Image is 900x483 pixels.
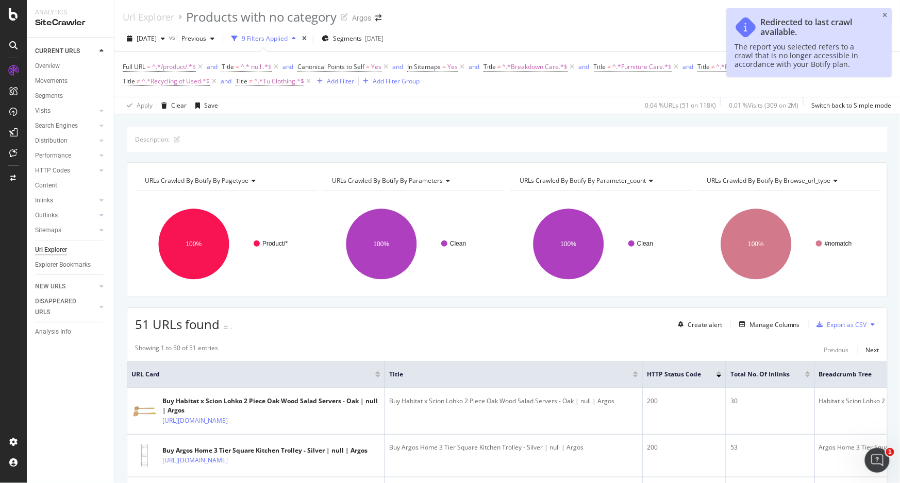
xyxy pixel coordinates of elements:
[748,240,764,248] text: 100%
[682,62,693,72] button: and
[579,62,590,72] button: and
[447,60,458,74] span: Yes
[561,240,577,248] text: 100%
[236,62,239,71] span: =
[186,8,337,26] div: Products with no category
[735,42,873,68] div: The report you selected refers to a crawl that is no longer accessible in accordance with your Bo...
[123,97,153,114] button: Apply
[612,60,672,74] span: ^.*Furniture Care.*$
[204,101,218,110] div: Save
[520,176,646,185] span: URLs Crawled By Botify By parameter_count
[647,396,722,406] div: 200
[230,323,232,332] div: -
[35,76,68,87] div: Movements
[191,97,218,114] button: Save
[224,326,228,329] img: Equal
[35,8,106,17] div: Analytics
[142,74,210,89] span: ^.*Recycling of Used.*$
[327,77,354,85] div: Add Filter
[373,77,420,85] div: Add Filter Group
[135,343,218,356] div: Showing 1 to 50 of 51 entries
[282,62,293,72] button: and
[375,14,381,22] div: arrow-right-arrow-left
[35,91,63,101] div: Segments
[730,370,790,379] span: Total No. of Inlinks
[735,318,800,331] button: Manage Columns
[697,199,877,289] svg: A chart.
[254,74,304,89] span: ^.*Tu Clothing.*$
[137,34,157,43] span: 2025 Sep. 17th
[186,240,202,248] text: 100%
[162,396,380,415] div: Buy Habitat x Scion Lohko 2 Piece Oak Wood Salad Servers - Oak | null | Argos
[730,443,810,452] div: 53
[35,195,53,206] div: Inlinks
[682,62,693,71] div: and
[123,30,169,47] button: [DATE]
[323,199,503,289] div: A chart.
[352,13,371,23] div: Argos
[207,62,218,72] button: and
[35,260,91,270] div: Explorer Bookmarks
[35,120,78,131] div: Search Engines
[297,62,364,71] span: Canonical Points to Self
[145,176,248,185] span: URLs Crawled By Botify By pagetype
[333,34,362,43] span: Segments
[241,60,272,74] span: ^.* null .*$
[371,60,381,74] span: Yes
[469,62,479,72] button: and
[35,326,71,337] div: Analysis Info
[35,135,68,146] div: Distribution
[866,346,879,354] div: Next
[35,210,58,221] div: Outlinks
[886,448,894,456] span: 1
[716,60,784,74] span: ^.*Recycling Service.*$
[262,240,288,247] text: Product/*
[825,240,852,247] text: #nomatch
[35,245,107,255] a: Url Explorer
[330,173,496,189] h4: URLs Crawled By Botify By parameters
[332,176,443,185] span: URLs Crawled By Botify By parameters
[35,106,51,116] div: Visits
[207,62,218,71] div: and
[813,316,867,333] button: Export as CSV
[35,281,65,292] div: NEW URLS
[137,77,140,85] span: ≠
[365,34,384,43] div: [DATE]
[35,135,96,146] a: Distribution
[647,370,701,379] span: HTTP Status Code
[503,60,568,74] span: ^.*Breakdown Care.*$
[579,62,590,71] div: and
[131,370,373,379] span: URL Card
[135,199,315,289] div: A chart.
[729,101,799,110] div: 0.01 % Visits ( 309 on 2M )
[221,77,231,85] div: and
[131,443,157,469] img: main image
[222,62,234,71] span: Title
[177,34,206,43] span: Previous
[143,173,308,189] h4: URLs Crawled By Botify By pagetype
[162,455,228,465] a: [URL][DOMAIN_NAME]
[35,326,107,337] a: Analysis Info
[442,62,446,71] span: =
[249,77,253,85] span: ≠
[35,91,107,101] a: Segments
[35,17,106,29] div: SiteCrawler
[35,61,107,72] a: Overview
[35,150,71,161] div: Performance
[35,195,96,206] a: Inlinks
[147,62,151,71] span: =
[35,225,96,236] a: Sitemaps
[162,416,228,426] a: [URL][DOMAIN_NAME]
[131,399,157,424] img: main image
[865,448,890,473] iframe: Intercom live chat
[35,120,96,131] a: Search Engines
[407,62,441,71] span: In Sitemaps
[162,446,368,455] div: Buy Argos Home 3 Tier Square Kitchen Trolley - Silver | null | Argos
[242,34,288,43] div: 9 Filters Applied
[450,240,466,247] text: Clean
[761,18,873,37] div: Redirected to last crawl available.
[812,101,892,110] div: Switch back to Simple mode
[824,343,849,356] button: Previous
[510,199,690,289] svg: A chart.
[674,316,722,333] button: Create alert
